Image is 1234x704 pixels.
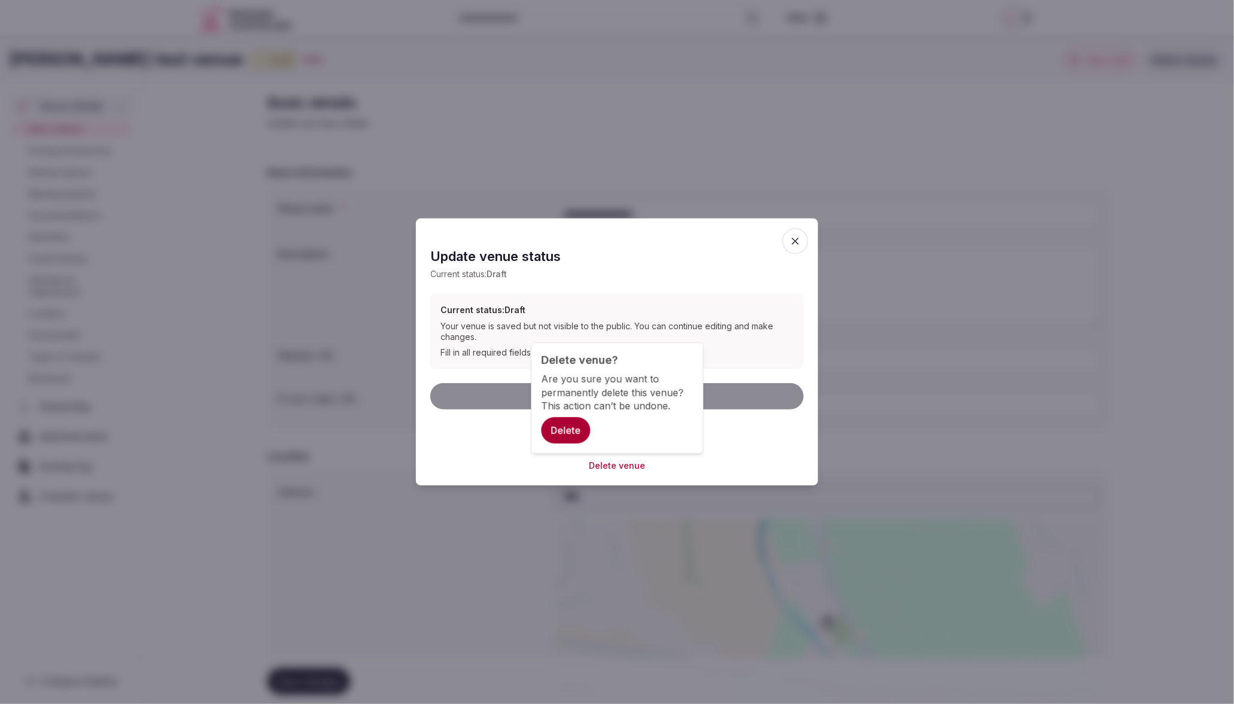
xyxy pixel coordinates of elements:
[440,321,794,342] div: Your venue is saved but not visible to the public. You can continue editing and make changes.
[440,347,794,358] div: Fill in all required fields to submit for review or publish.
[430,247,804,266] h2: Update venue status
[542,372,694,412] div: Are you sure you want to permanently delete this venue? This action can’t be undone.
[542,417,591,444] button: Delete
[440,304,794,316] h3: Current status: Draft
[589,459,645,471] button: Delete venue
[487,269,507,279] span: Draft
[542,353,694,368] div: Delete venue?
[430,268,804,280] p: Current status:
